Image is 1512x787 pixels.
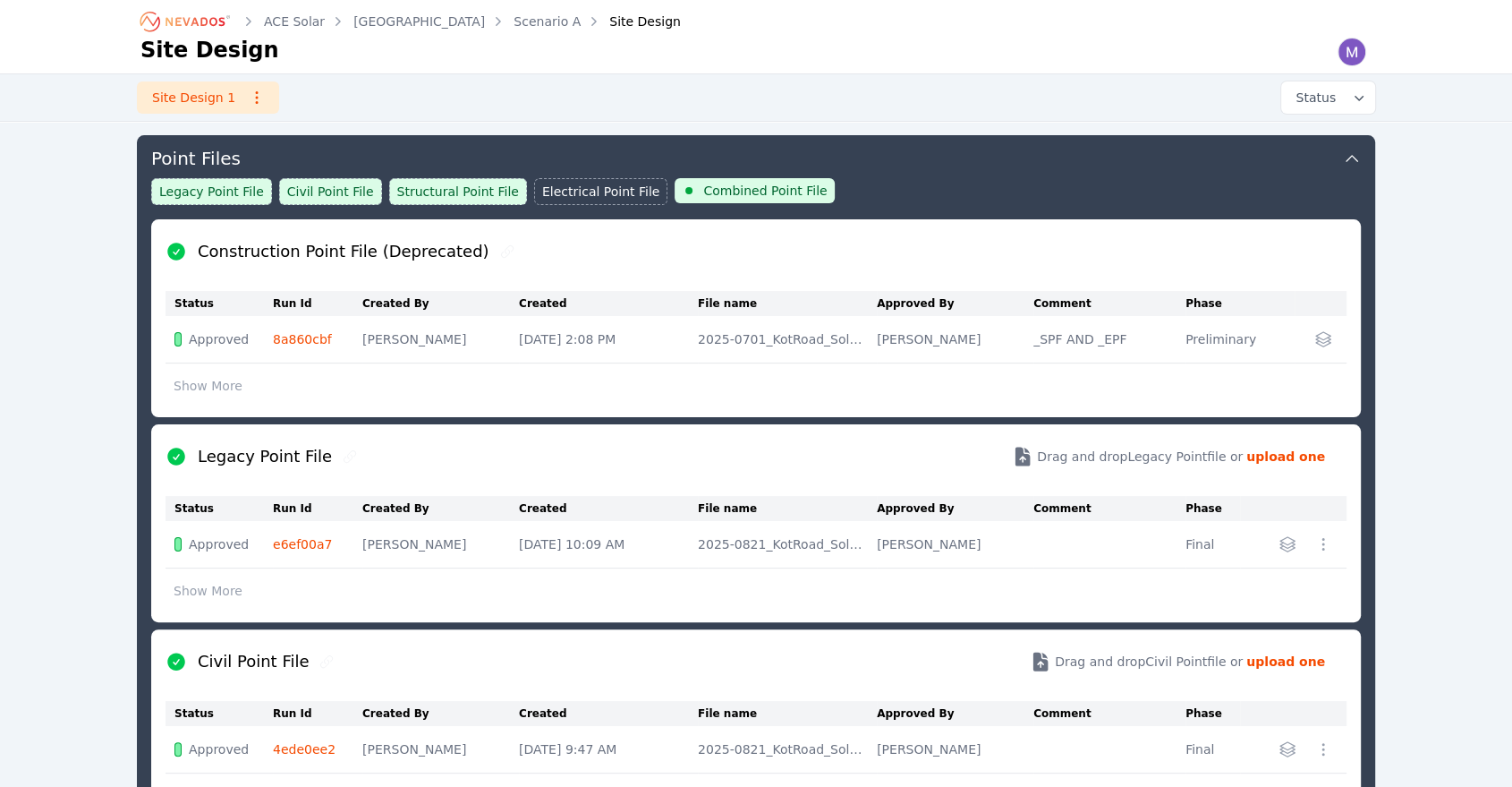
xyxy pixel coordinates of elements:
[151,135,1361,178] button: Point Files
[877,701,1033,726] th: Approved By
[166,701,273,726] th: Status
[273,332,332,346] a: 8a860cbf
[1185,330,1286,348] div: Preliminary
[877,291,1033,316] th: Approved By
[877,521,1033,569] td: [PERSON_NAME]
[1055,653,1243,671] span: Drag and drop Civil Point file or
[519,701,698,726] th: Created
[362,521,519,569] td: [PERSON_NAME]
[166,574,251,608] button: Show More
[273,537,332,552] a: e6ef00a7
[287,183,374,201] span: Civil Point File
[703,182,827,200] span: Combined Point File
[1246,653,1325,671] strong: upload one
[189,740,249,758] span: Approved
[877,496,1033,521] th: Approved By
[1185,291,1295,316] th: Phase
[1008,637,1346,687] button: Drag and dropCivil Pointfile or upload one
[698,740,868,758] div: 2025-0821_KotRoad_Solved CPF.csv
[519,316,698,364] td: [DATE] 2:08 PM
[189,535,249,553] span: Approved
[1033,701,1185,726] th: Comment
[198,649,309,674] h2: Civil Point File
[1338,38,1366,66] img: Madeline Koldos
[877,726,1033,774] td: [PERSON_NAME]
[362,316,519,364] td: [PERSON_NAME]
[151,146,241,171] h3: Point Files
[1246,448,1325,466] strong: upload one
[273,742,336,757] a: 4ede0ee2
[698,701,877,726] th: File name
[166,496,273,521] th: Status
[273,496,362,521] th: Run Id
[137,81,279,114] a: Site Design 1
[166,369,251,403] button: Show More
[362,291,519,316] th: Created By
[198,444,332,469] h2: Legacy Point File
[1185,535,1231,553] div: Final
[362,701,519,726] th: Created By
[273,291,362,316] th: Run Id
[362,496,519,521] th: Created By
[519,521,698,569] td: [DATE] 10:09 AM
[1033,330,1176,348] div: _SPF AND _EPF
[189,330,249,348] span: Approved
[519,496,698,521] th: Created
[273,701,362,726] th: Run Id
[397,183,519,201] span: Structural Point File
[519,726,698,774] td: [DATE] 9:47 AM
[362,726,519,774] td: [PERSON_NAME]
[877,316,1033,364] td: [PERSON_NAME]
[1033,291,1185,316] th: Comment
[264,13,325,30] a: ACE Solar
[1033,496,1185,521] th: Comment
[1185,740,1231,758] div: Final
[519,291,698,316] th: Created
[1281,81,1375,114] button: Status
[698,496,877,521] th: File name
[1037,448,1243,466] span: Drag and drop Legacy Point file or
[140,36,279,64] h1: Site Design
[698,291,877,316] th: File name
[353,13,485,30] a: [GEOGRAPHIC_DATA]
[140,7,681,36] nav: Breadcrumb
[542,183,659,201] span: Electrical Point File
[198,239,489,264] h2: Construction Point File (Deprecated)
[1185,496,1240,521] th: Phase
[1288,89,1336,107] span: Status
[514,13,581,30] a: Scenario A
[698,535,868,553] div: 2025-0821_KotRoad_Solved CPF.csv
[584,13,681,30] div: Site Design
[166,291,273,316] th: Status
[1185,701,1240,726] th: Phase
[159,183,264,201] span: Legacy Point File
[990,432,1346,482] button: Drag and dropLegacy Pointfile or upload one
[698,330,868,348] div: 2025-0701_KotRoad_Solved CPF.csv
